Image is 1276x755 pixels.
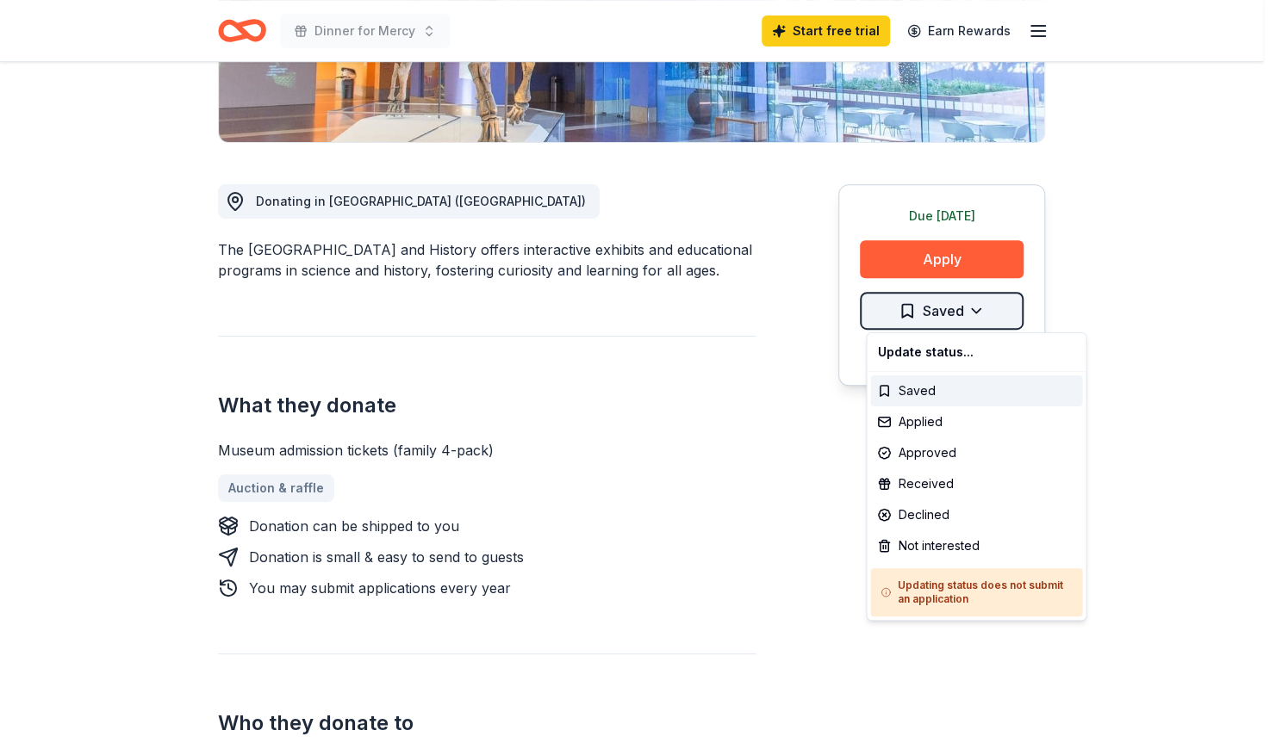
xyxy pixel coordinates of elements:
[881,579,1072,606] h5: Updating status does not submit an application
[314,21,415,41] span: Dinner for Mercy
[870,437,1082,468] div: Approved
[870,375,1082,406] div: Saved
[870,499,1082,530] div: Declined
[870,337,1082,368] div: Update status...
[870,530,1082,561] div: Not interested
[870,406,1082,437] div: Applied
[870,468,1082,499] div: Received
